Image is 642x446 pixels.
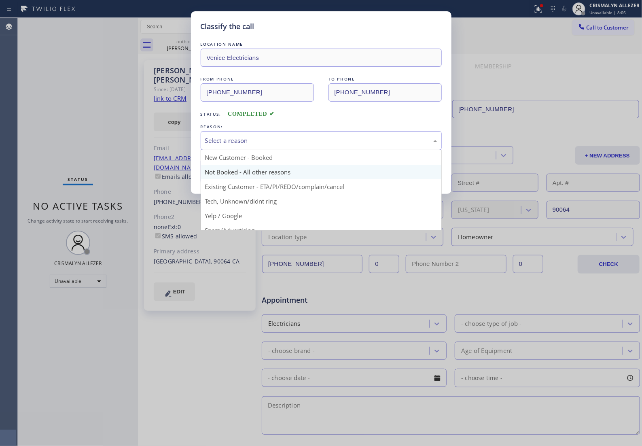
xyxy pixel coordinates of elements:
div: Not Booked - All other reasons [201,165,441,179]
h5: Classify the call [201,21,254,32]
div: Existing Customer - ETA/PI/REDO/complain/cancel [201,179,441,194]
div: Spam/Advertising [201,223,441,238]
div: Yelp / Google [201,208,441,223]
div: New Customer - Booked [201,150,441,165]
div: Tech, Unknown/didnt ring [201,194,441,208]
div: Select a reason [205,136,437,145]
div: FROM PHONE [201,75,314,83]
input: To phone [328,83,442,102]
div: LOCATION NAME [201,40,442,49]
input: From phone [201,83,314,102]
div: TO PHONE [328,75,442,83]
span: COMPLETED [228,111,275,117]
div: REASON: [201,123,442,131]
span: Status: [201,111,222,117]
